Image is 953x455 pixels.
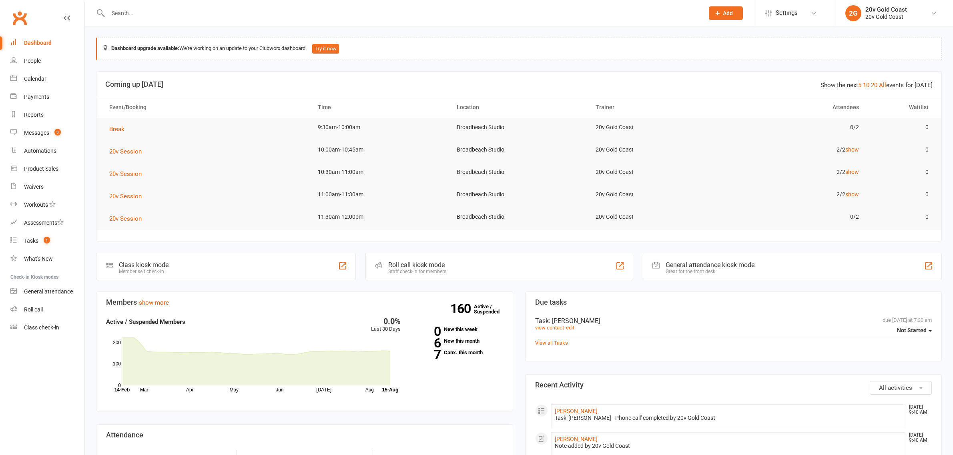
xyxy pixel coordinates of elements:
div: Class check-in [24,324,59,331]
td: Broadbeach Studio [449,185,588,204]
span: 20v Session [109,170,142,178]
h3: Due tasks [535,298,932,306]
td: 10:30am-11:00am [311,163,449,182]
a: 7Canx. this month [413,350,503,355]
div: Note added by 20v Gold Coast [555,443,902,449]
div: Roll call kiosk mode [388,261,446,269]
a: view contact [535,325,564,331]
a: [PERSON_NAME] [555,436,598,442]
time: [DATE] 9:40 AM [905,433,931,443]
td: 20v Gold Coast [588,185,727,204]
div: Assessments [24,220,64,226]
a: 5 [858,82,861,89]
a: 0New this week [413,327,503,332]
a: show [845,191,859,198]
a: General attendance kiosk mode [10,283,84,301]
h3: Members [106,298,503,306]
strong: 0 [413,325,441,337]
a: show [845,146,859,153]
div: Workouts [24,202,48,208]
span: Add [723,10,733,16]
a: Dashboard [10,34,84,52]
span: Break [109,126,124,133]
span: 1 [44,237,50,243]
button: 20v Session [109,147,147,156]
a: People [10,52,84,70]
div: Show the next events for [DATE] [821,80,933,90]
td: Broadbeach Studio [449,118,588,137]
a: [PERSON_NAME] [555,408,598,414]
div: Task '[PERSON_NAME] - Phone call' completed by 20v Gold Coast [555,415,902,421]
div: Product Sales [24,166,58,172]
input: Search... [106,8,698,19]
h3: Coming up [DATE] [105,80,933,88]
div: Class kiosk mode [119,261,169,269]
span: Settings [776,4,798,22]
a: What's New [10,250,84,268]
td: 0 [866,163,936,182]
a: All [879,82,886,89]
div: Great for the front desk [666,269,754,274]
td: 0 [866,208,936,226]
td: 11:30am-12:00pm [311,208,449,226]
td: 10:00am-10:45am [311,140,449,159]
td: 0 [866,140,936,159]
th: Attendees [727,97,866,118]
div: Dashboard [24,40,52,46]
div: Waivers [24,184,44,190]
div: Payments [24,94,49,100]
span: 20v Session [109,193,142,200]
div: General attendance [24,288,73,295]
a: Roll call [10,301,84,319]
a: Assessments [10,214,84,232]
th: Waitlist [866,97,936,118]
strong: Active / Suspended Members [106,318,185,325]
div: Task [535,317,932,325]
strong: 160 [450,303,474,315]
div: General attendance kiosk mode [666,261,754,269]
h3: Attendance [106,431,503,439]
td: 11:00am-11:30am [311,185,449,204]
span: 3 [54,129,61,136]
a: View all Tasks [535,340,568,346]
td: Broadbeach Studio [449,163,588,182]
td: 20v Gold Coast [588,163,727,182]
a: Payments [10,88,84,106]
a: Tasks 1 [10,232,84,250]
td: 20v Gold Coast [588,140,727,159]
div: Last 30 Days [371,317,401,333]
a: Clubworx [10,8,30,28]
a: Automations [10,142,84,160]
div: Automations [24,148,56,154]
div: Reports [24,112,44,118]
div: People [24,58,41,64]
a: Messages 3 [10,124,84,142]
a: show [845,169,859,175]
time: [DATE] 9:40 AM [905,405,931,415]
div: Roll call [24,306,43,313]
td: 0 [866,118,936,137]
a: edit [566,325,574,331]
strong: Dashboard upgrade available: [111,45,179,51]
div: Messages [24,130,49,136]
strong: 6 [413,337,441,349]
td: Broadbeach Studio [449,140,588,159]
button: 20v Session [109,214,147,224]
div: Calendar [24,76,46,82]
span: 20v Session [109,148,142,155]
a: show more [139,299,169,306]
span: : [PERSON_NAME] [549,317,600,325]
a: 160Active / Suspended [474,298,509,320]
th: Trainer [588,97,727,118]
th: Event/Booking [102,97,311,118]
button: Try it now [312,44,339,54]
div: What's New [24,255,53,262]
td: 20v Gold Coast [588,118,727,137]
th: Location [449,97,588,118]
button: Break [109,124,130,134]
h3: Recent Activity [535,381,932,389]
a: Workouts [10,196,84,214]
div: Member self check-in [119,269,169,274]
a: 6New this month [413,338,503,343]
button: Add [709,6,743,20]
